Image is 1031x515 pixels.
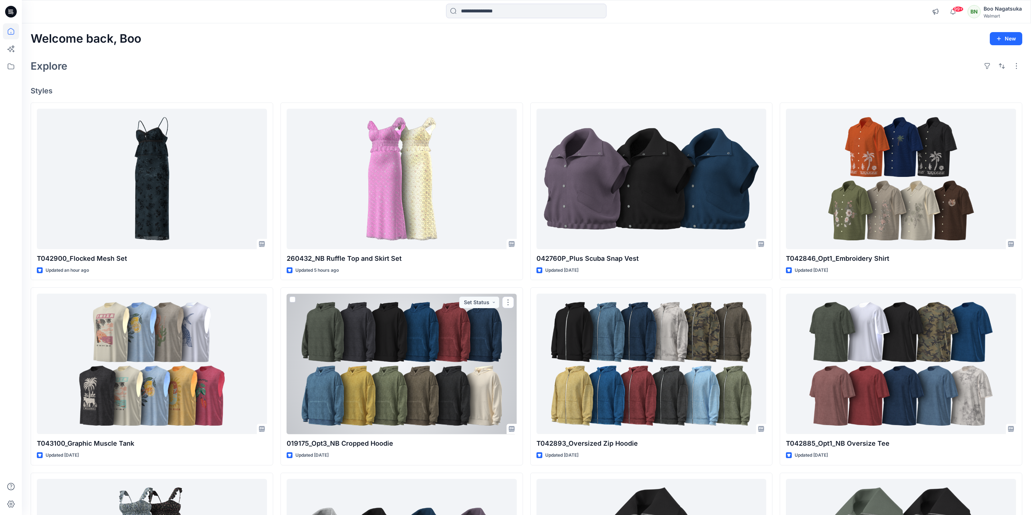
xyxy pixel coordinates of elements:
[786,294,1016,434] a: T042885_Opt1_NB Oversize Tee
[545,452,578,459] p: Updated [DATE]
[984,4,1022,13] div: Boo Nagatsuka
[536,294,767,434] a: T042893_Oversized Zip Hoodie
[37,438,267,449] p: T043100_Graphic Muscle Tank
[536,109,767,249] a: 042760P_Plus Scuba Snap Vest
[295,452,329,459] p: Updated [DATE]
[287,109,517,249] a: 260432_NB Ruffle Top and Skirt Set
[990,32,1022,45] button: New
[287,253,517,264] p: 260432_NB Ruffle Top and Skirt Set
[31,32,141,46] h2: Welcome back, Boo
[795,452,828,459] p: Updated [DATE]
[287,438,517,449] p: 019175_Opt3_NB Cropped Hoodie
[786,438,1016,449] p: T042885_Opt1_NB Oversize Tee
[984,13,1022,19] div: Walmart
[287,294,517,434] a: 019175_Opt3_NB Cropped Hoodie
[46,267,89,274] p: Updated an hour ago
[545,267,578,274] p: Updated [DATE]
[37,109,267,249] a: T042900_Flocked Mesh Set
[536,438,767,449] p: T042893_Oversized Zip Hoodie
[536,253,767,264] p: 042760P_Plus Scuba Snap Vest
[37,253,267,264] p: T042900_Flocked Mesh Set
[953,6,964,12] span: 99+
[795,267,828,274] p: Updated [DATE]
[31,60,67,72] h2: Explore
[968,5,981,18] div: BN
[37,294,267,434] a: T043100_Graphic Muscle Tank
[46,452,79,459] p: Updated [DATE]
[31,86,1022,95] h4: Styles
[295,267,339,274] p: Updated 5 hours ago
[786,253,1016,264] p: T042846_Opt1_Embroidery Shirt
[786,109,1016,249] a: T042846_Opt1_Embroidery Shirt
